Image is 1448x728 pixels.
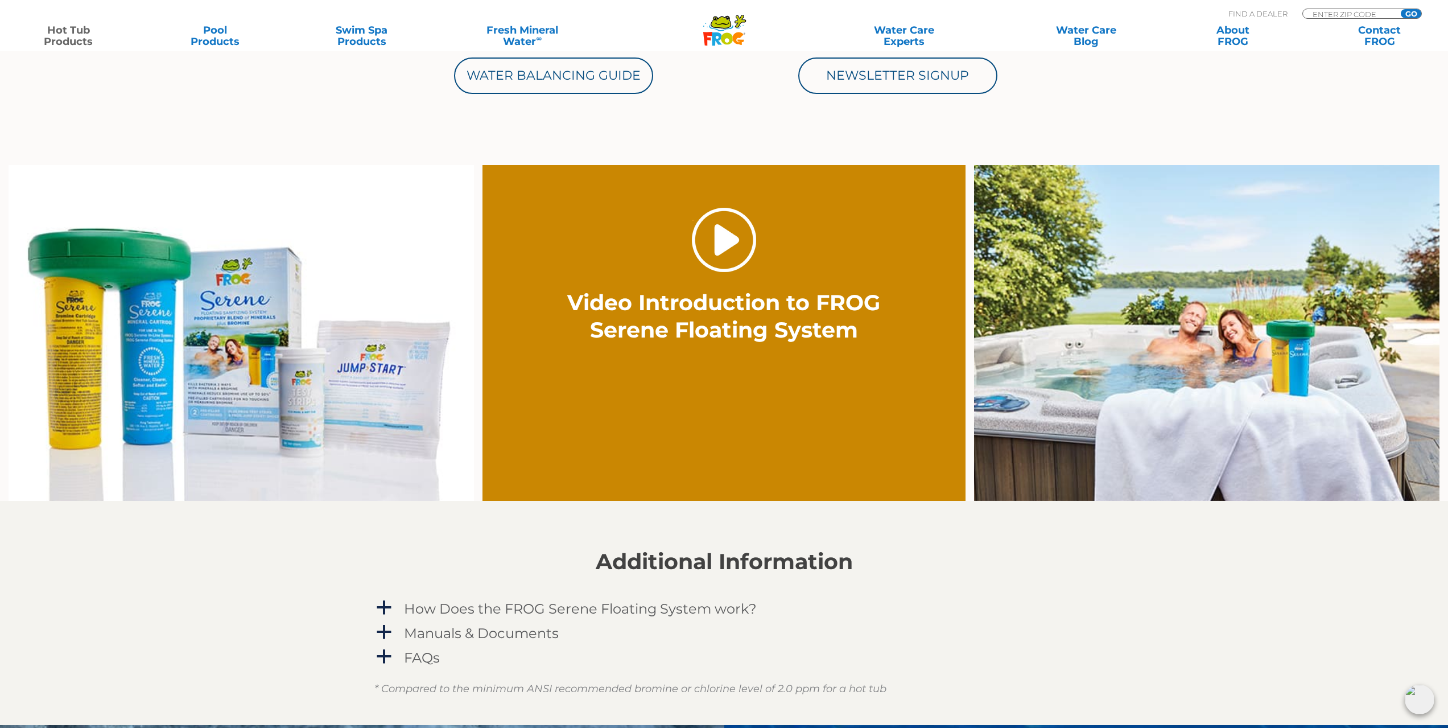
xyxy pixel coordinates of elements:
[9,165,474,501] img: serene-family
[304,24,418,47] a: Swim SpaProducts
[158,24,272,47] a: PoolProducts
[692,208,756,272] a: Play Video
[451,24,594,47] a: Fresh MineralWater∞
[1405,685,1434,714] img: openIcon
[555,289,893,344] h2: Video Introduction to FROG Serene Floating System
[376,599,393,616] span: a
[1401,9,1421,18] input: GO
[11,24,125,47] a: Hot TubProducts
[974,165,1439,501] img: serene-floater-hottub
[404,650,440,665] h4: FAQs
[798,57,997,94] a: Newsletter Signup
[1176,24,1290,47] a: AboutFROG
[376,624,393,641] span: a
[376,648,393,665] span: a
[404,601,757,616] h4: How Does the FROG Serene Floating System work?
[404,626,559,641] h4: Manuals & Documents
[454,57,653,94] a: Water Balancing Guide
[374,682,886,695] em: * Compared to the minimum ANSI recommended bromine or chlorine level of 2.0 ppm for a hot tub
[1323,24,1437,47] a: ContactFROG
[811,24,997,47] a: Water CareExperts
[536,34,542,43] sup: ∞
[374,598,1074,619] a: a How Does the FROG Serene Floating System work?
[374,623,1074,644] a: a Manuals & Documents
[1228,9,1288,19] p: Find A Dealer
[1311,9,1388,19] input: Zip Code Form
[374,549,1074,574] h2: Additional Information
[374,647,1074,668] a: a FAQs
[1029,24,1143,47] a: Water CareBlog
